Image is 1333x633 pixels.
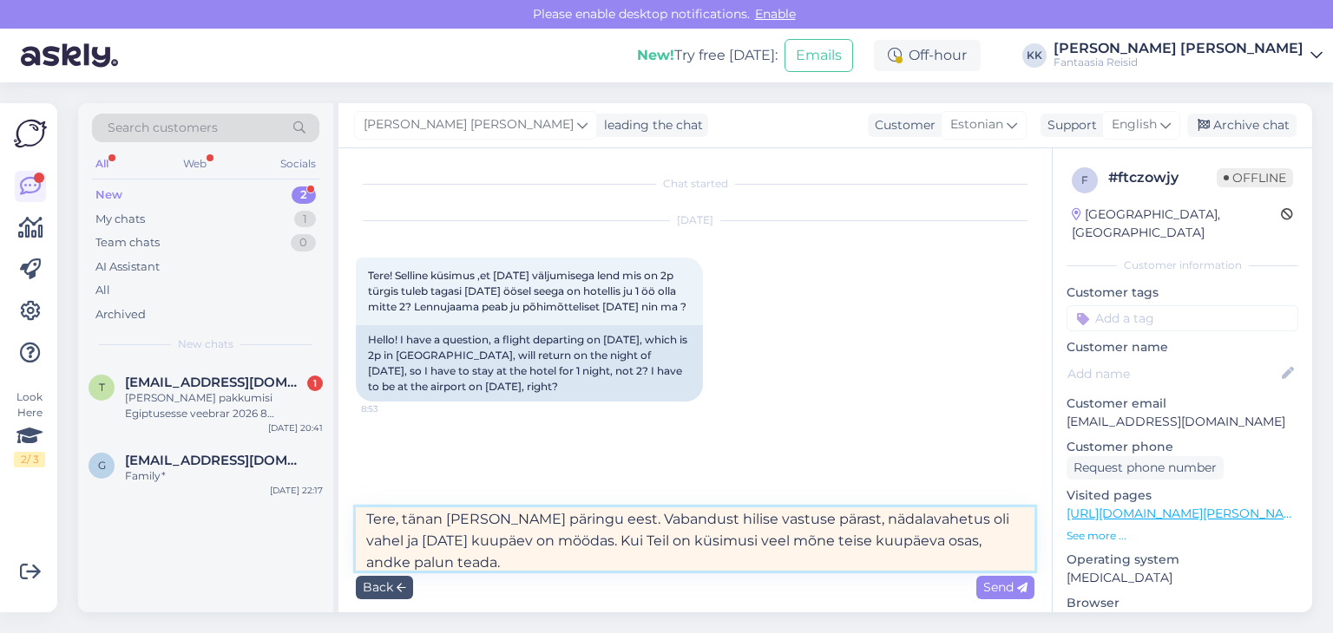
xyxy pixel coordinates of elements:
div: Socials [277,153,319,175]
p: [EMAIL_ADDRESS][DOMAIN_NAME] [1067,413,1298,431]
div: Fantaasia Reisid [1054,55,1303,69]
p: Customer name [1067,338,1298,356]
div: Customer information [1067,258,1298,273]
div: Family* [125,468,323,484]
div: Hello! I have a question, a flight departing on [DATE], which is 2p in [GEOGRAPHIC_DATA], will re... [356,325,703,401]
a: [PERSON_NAME] [PERSON_NAME]Fantaasia Reisid [1054,42,1323,69]
div: Archive chat [1187,114,1297,137]
span: t [99,381,105,394]
span: Send [983,579,1028,595]
textarea: Tere, tänan [PERSON_NAME] päringu eest. Vabandust hilise vastuse pärast, nädalavahetus oli vahel ... [356,507,1034,571]
span: English [1112,115,1157,134]
div: leading the chat [597,116,703,134]
span: triinutriinuke@gmail.com [125,375,305,390]
span: Estonian [950,115,1003,134]
div: 1 [307,375,323,391]
span: [PERSON_NAME] [PERSON_NAME] [364,115,574,134]
div: Back [356,576,413,599]
span: f [1081,173,1088,186]
div: [DATE] [356,212,1034,228]
div: [DATE] 20:41 [268,421,323,434]
span: 8:53 [361,402,426,415]
div: AI Assistant [95,258,160,276]
div: Chat started [356,176,1034,192]
p: Browser [1067,594,1298,612]
img: Askly Logo [14,117,47,150]
p: Operating system [1067,551,1298,569]
div: Off-hour [874,40,981,71]
div: [DATE] 22:17 [270,484,323,497]
div: All [92,153,112,175]
div: 1 [294,211,316,228]
div: Web [180,153,210,175]
span: New chats [178,336,233,352]
div: [GEOGRAPHIC_DATA], [GEOGRAPHIC_DATA] [1072,206,1281,242]
div: Archived [95,306,146,323]
div: 0 [291,234,316,251]
div: Team chats [95,234,160,251]
div: Customer [868,116,936,134]
p: Customer email [1067,395,1298,413]
button: Emails [785,39,853,72]
span: Search customers [108,119,218,137]
p: See more ... [1067,528,1298,544]
span: getlynk@gmail.com [125,453,305,468]
span: Enable [750,6,801,22]
span: Offline [1217,168,1293,187]
input: Add name [1067,364,1278,383]
span: g [98,459,106,472]
b: New! [637,47,674,63]
div: Try free [DATE]: [637,45,778,66]
p: Customer phone [1067,438,1298,456]
p: [MEDICAL_DATA] [1067,569,1298,587]
input: Add a tag [1067,305,1298,331]
div: [PERSON_NAME] pakkumisi Egiptusesse veebrar 2026 8 täiskasvanut ja 0 öast all kõik hinnas. Lp. [G... [125,390,323,421]
p: Customer tags [1067,284,1298,302]
div: Look Here [14,389,45,467]
p: Visited pages [1067,486,1298,505]
div: Support [1041,116,1097,134]
div: My chats [95,211,145,228]
div: 2 [292,186,316,204]
div: Request phone number [1067,456,1224,480]
div: # ftczowjy [1108,167,1217,188]
div: All [95,282,110,299]
div: KK [1022,43,1047,68]
div: New [95,186,122,204]
div: 2 / 3 [14,452,45,467]
div: [PERSON_NAME] [PERSON_NAME] [1054,42,1303,55]
span: Tere! Selline küsimus ,et [DATE] väljumisega lend mis on 2p türgis tuleb tagasi [DATE] öösel seeg... [368,269,686,313]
